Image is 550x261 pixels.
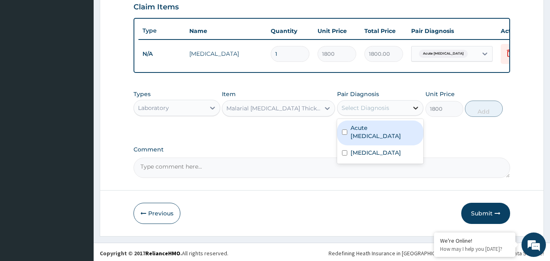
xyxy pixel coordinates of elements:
label: Comment [134,146,511,153]
th: Total Price [360,23,407,39]
p: How may I help you today? [440,246,509,252]
div: Chat with us now [42,46,137,56]
strong: Copyright © 2017 . [100,250,182,257]
a: RelianceHMO [145,250,180,257]
td: N/A [138,46,185,61]
label: Acute [MEDICAL_DATA] [351,124,419,140]
label: [MEDICAL_DATA] [351,149,401,157]
div: Laboratory [138,104,169,112]
button: Add [465,101,503,117]
h3: Claim Items [134,3,179,12]
textarea: Type your message and hit 'Enter' [4,174,155,203]
label: Pair Diagnosis [337,90,379,98]
span: Acute [MEDICAL_DATA] [419,50,468,58]
button: Previous [134,203,180,224]
th: Unit Price [313,23,360,39]
th: Actions [497,23,537,39]
label: Unit Price [425,90,455,98]
div: Minimize live chat window [134,4,153,24]
th: Pair Diagnosis [407,23,497,39]
span: We're online! [47,79,112,161]
label: Types [134,91,151,98]
div: We're Online! [440,237,509,244]
label: Item [222,90,236,98]
th: Name [185,23,267,39]
th: Type [138,23,185,38]
img: d_794563401_company_1708531726252_794563401 [15,41,33,61]
div: Redefining Heath Insurance in [GEOGRAPHIC_DATA] using Telemedicine and Data Science! [329,249,544,257]
div: Select Diagnosis [342,104,389,112]
div: Malarial [MEDICAL_DATA] Thick and thin films - [Blood] [226,104,321,112]
button: Submit [461,203,510,224]
td: [MEDICAL_DATA] [185,46,267,62]
th: Quantity [267,23,313,39]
